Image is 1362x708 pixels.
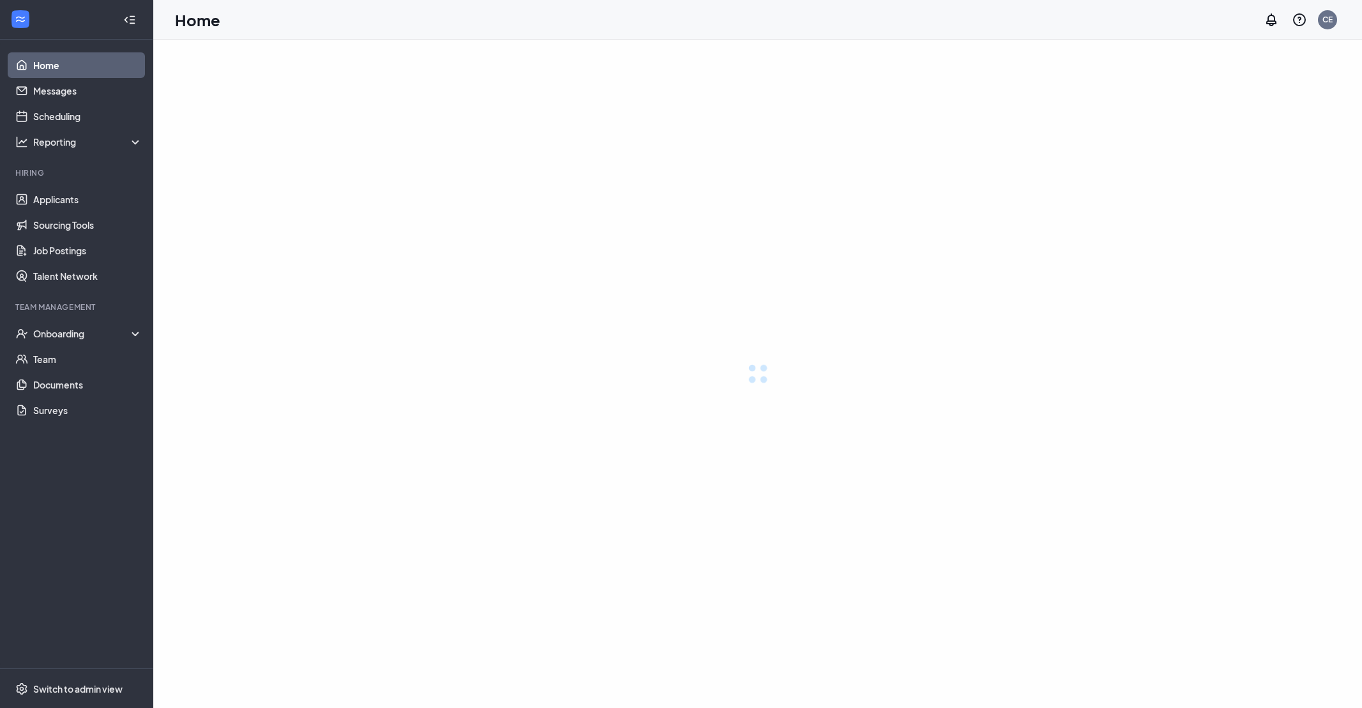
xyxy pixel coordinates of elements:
[33,327,143,340] div: Onboarding
[33,263,142,289] a: Talent Network
[15,167,140,178] div: Hiring
[33,372,142,397] a: Documents
[33,78,142,104] a: Messages
[15,327,28,340] svg: UserCheck
[15,682,28,695] svg: Settings
[123,13,136,26] svg: Collapse
[33,682,123,695] div: Switch to admin view
[33,238,142,263] a: Job Postings
[33,135,143,148] div: Reporting
[14,13,27,26] svg: WorkstreamLogo
[33,397,142,423] a: Surveys
[33,346,142,372] a: Team
[33,104,142,129] a: Scheduling
[1292,12,1307,27] svg: QuestionInfo
[1322,14,1333,25] div: CE
[33,52,142,78] a: Home
[33,187,142,212] a: Applicants
[15,302,140,312] div: Team Management
[15,135,28,148] svg: Analysis
[33,212,142,238] a: Sourcing Tools
[1264,12,1279,27] svg: Notifications
[175,9,220,31] h1: Home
